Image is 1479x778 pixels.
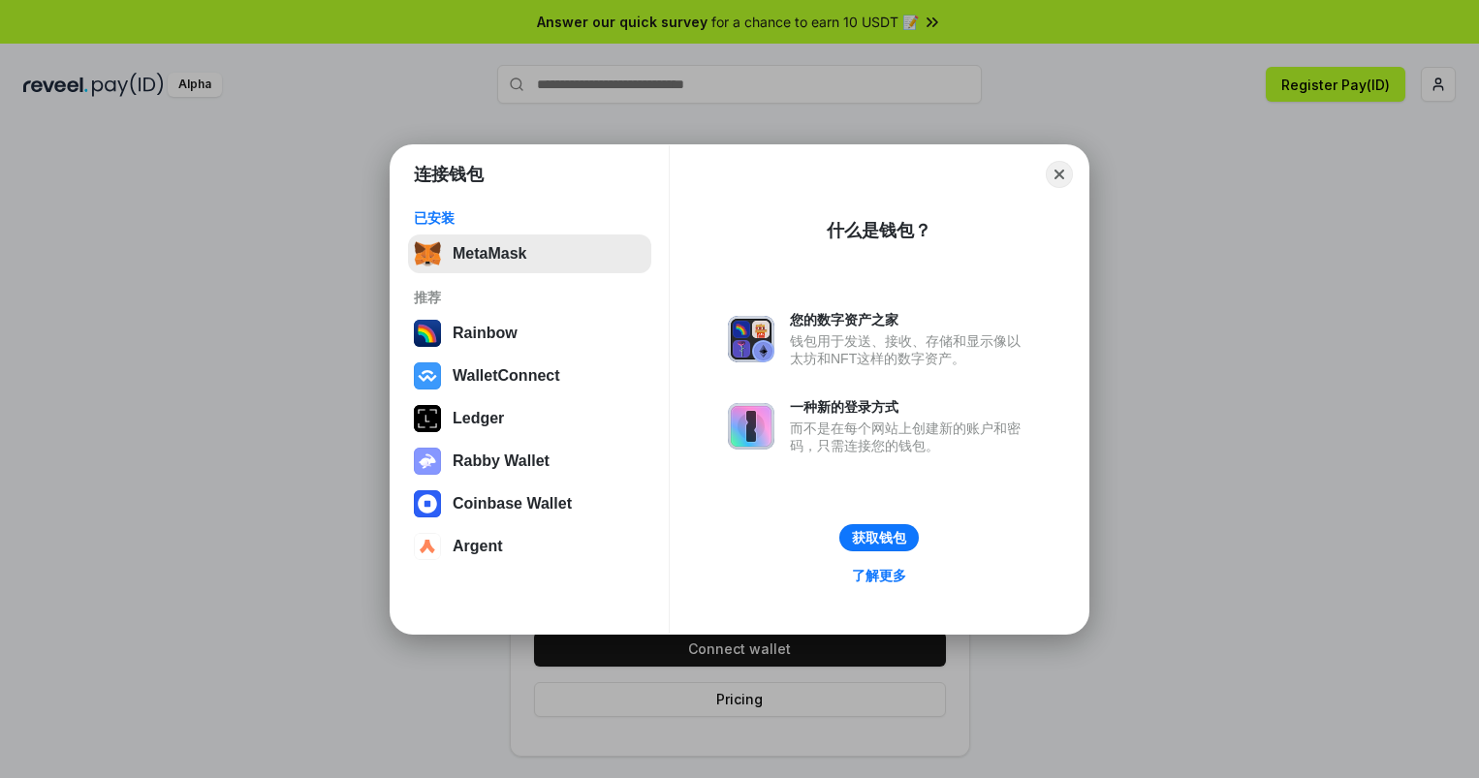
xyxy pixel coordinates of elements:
button: Coinbase Wallet [408,484,651,523]
div: 钱包用于发送、接收、存储和显示像以太坊和NFT这样的数字资产。 [790,332,1030,367]
button: Close [1046,161,1073,188]
button: Argent [408,527,651,566]
img: svg+xml,%3Csvg%20width%3D%2228%22%20height%3D%2228%22%20viewBox%3D%220%200%2028%2028%22%20fill%3D... [414,362,441,389]
div: 了解更多 [852,567,906,584]
div: Rainbow [453,325,518,342]
div: 什么是钱包？ [827,219,931,242]
button: Ledger [408,399,651,438]
div: 您的数字资产之家 [790,311,1030,328]
button: Rainbow [408,314,651,353]
div: Argent [453,538,503,555]
button: WalletConnect [408,357,651,395]
img: svg+xml,%3Csvg%20fill%3D%22none%22%20height%3D%2233%22%20viewBox%3D%220%200%2035%2033%22%20width%... [414,240,441,267]
div: Ledger [453,410,504,427]
button: 获取钱包 [839,524,919,551]
img: svg+xml,%3Csvg%20xmlns%3D%22http%3A%2F%2Fwww.w3.org%2F2000%2Fsvg%22%20fill%3D%22none%22%20viewBox... [414,448,441,475]
img: svg+xml,%3Csvg%20xmlns%3D%22http%3A%2F%2Fwww.w3.org%2F2000%2Fsvg%22%20width%3D%2228%22%20height%3... [414,405,441,432]
div: MetaMask [453,245,526,263]
div: 一种新的登录方式 [790,398,1030,416]
div: 获取钱包 [852,529,906,546]
button: Rabby Wallet [408,442,651,481]
h1: 连接钱包 [414,163,484,186]
div: WalletConnect [453,367,560,385]
img: svg+xml,%3Csvg%20width%3D%2228%22%20height%3D%2228%22%20viewBox%3D%220%200%2028%2028%22%20fill%3D... [414,533,441,560]
div: Rabby Wallet [453,452,550,470]
div: 推荐 [414,289,645,306]
img: svg+xml,%3Csvg%20xmlns%3D%22http%3A%2F%2Fwww.w3.org%2F2000%2Fsvg%22%20fill%3D%22none%22%20viewBox... [728,316,774,362]
img: svg+xml,%3Csvg%20width%3D%2228%22%20height%3D%2228%22%20viewBox%3D%220%200%2028%2028%22%20fill%3D... [414,490,441,517]
a: 了解更多 [840,563,918,588]
button: MetaMask [408,234,651,273]
div: Coinbase Wallet [453,495,572,513]
img: svg+xml,%3Csvg%20width%3D%22120%22%20height%3D%22120%22%20viewBox%3D%220%200%20120%20120%22%20fil... [414,320,441,347]
img: svg+xml,%3Csvg%20xmlns%3D%22http%3A%2F%2Fwww.w3.org%2F2000%2Fsvg%22%20fill%3D%22none%22%20viewBox... [728,403,774,450]
div: 已安装 [414,209,645,227]
div: 而不是在每个网站上创建新的账户和密码，只需连接您的钱包。 [790,420,1030,454]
